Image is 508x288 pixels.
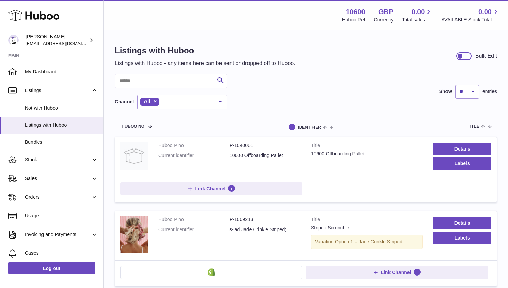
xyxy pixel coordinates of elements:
[229,226,301,233] dd: s-jad Jade Crinkle Striped;
[342,17,365,23] div: Huboo Ref
[8,35,19,45] img: bart@spelthamstore.com
[158,226,229,233] dt: Current identifier
[441,7,500,23] a: 0.00 AVAILABLE Stock Total
[25,175,91,182] span: Sales
[25,250,98,256] span: Cases
[311,151,423,157] div: 10600 Offboarding Pallet
[208,268,215,276] img: shopify-small.png
[25,139,98,145] span: Bundles
[115,45,295,56] h1: Listings with Huboo
[433,157,491,170] button: Labels
[311,142,423,151] strong: Title
[26,40,102,46] span: [EMAIL_ADDRESS][DOMAIN_NAME]
[298,125,321,130] span: identifier
[402,17,433,23] span: Total sales
[120,182,302,195] button: Link Channel
[195,186,226,192] span: Link Channel
[311,225,423,231] div: Striped Scrunchie
[25,194,91,200] span: Orders
[229,216,301,223] dd: P-1009213
[311,235,423,249] div: Variation:
[433,232,491,244] button: Labels
[412,7,425,17] span: 0.00
[26,34,88,47] div: [PERSON_NAME]
[122,124,144,129] span: Huboo no
[25,231,91,238] span: Invoicing and Payments
[468,124,479,129] span: title
[158,142,229,149] dt: Huboo P no
[25,122,98,128] span: Listings with Huboo
[115,99,134,105] label: Channel
[158,152,229,159] dt: Current identifier
[229,142,301,149] dd: P-1040061
[158,216,229,223] dt: Huboo P no
[402,7,433,23] a: 0.00 Total sales
[335,239,404,244] span: Option 1 = Jade Crinkle Striped;
[381,269,411,276] span: Link Channel
[433,143,491,155] a: Details
[115,60,295,67] p: Listings with Huboo - any items here can be sent or dropped off to Huboo.
[478,7,492,17] span: 0.00
[229,152,301,159] dd: 10600 Offboarding Pallet
[374,17,394,23] div: Currency
[25,213,98,219] span: Usage
[439,88,452,95] label: Show
[475,52,497,60] div: Bulk Edit
[8,262,95,274] a: Log out
[346,7,365,17] strong: 10600
[441,17,500,23] span: AVAILABLE Stock Total
[25,69,98,75] span: My Dashboard
[378,7,393,17] strong: GBP
[306,266,488,279] button: Link Channel
[120,216,148,253] img: Striped Scrunchie
[311,216,423,225] strong: Title
[25,156,91,163] span: Stock
[482,88,497,95] span: entries
[144,99,150,104] span: All
[25,87,91,94] span: Listings
[25,105,98,111] span: Not with Huboo
[433,217,491,229] a: Details
[120,142,148,170] img: 10600 Offboarding Pallet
